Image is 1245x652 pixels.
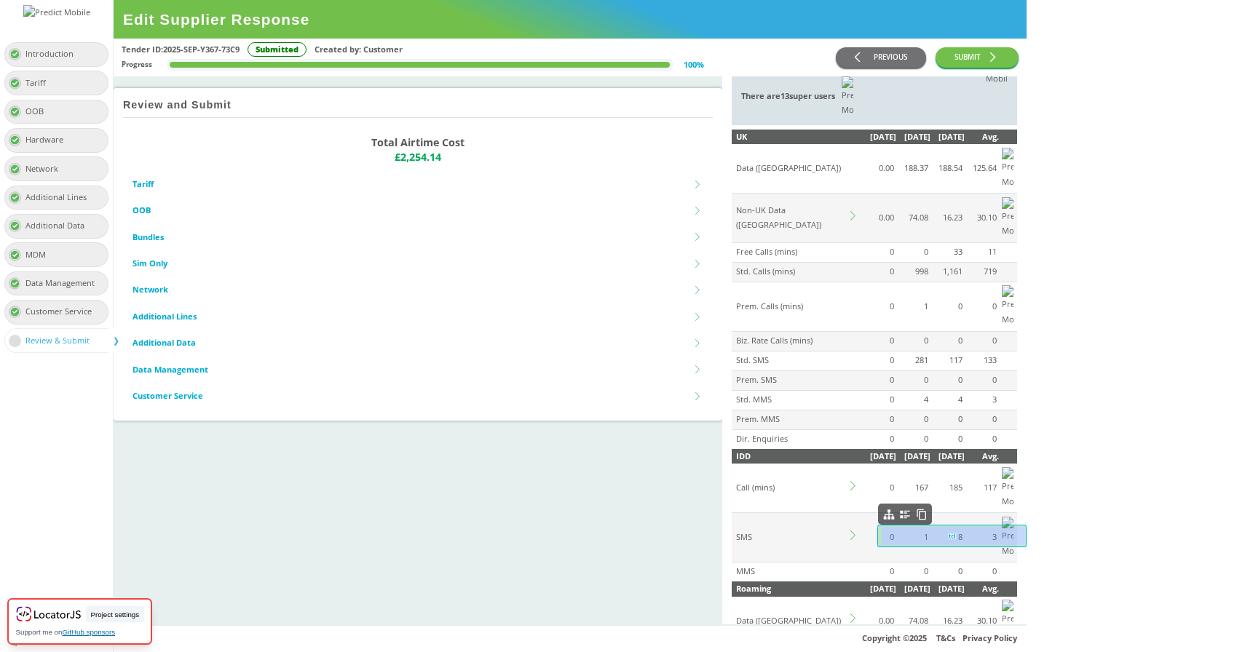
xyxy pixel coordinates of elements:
a: T&Cs [936,632,955,643]
td: Prem. Calls (mins) [732,282,848,331]
td: Free Calls (mins) [732,242,848,262]
td: 8 [930,513,965,562]
div: Copyright © 2025 [114,625,1027,652]
div: Avg. [965,581,999,597]
td: 0 [965,410,999,429]
td: 74.08 [896,597,930,645]
td: Data ([GEOGRAPHIC_DATA]) [732,144,848,193]
div: [DATE] [862,449,896,464]
div: MDM [25,247,55,263]
td: 0 [862,331,896,351]
img: Predict Mobile [1000,196,1015,241]
td: 188.54 [930,144,965,193]
td: 0 [862,370,896,390]
div: 100 % [684,57,704,73]
td: 0 [862,513,896,562]
td: MMS [732,562,848,581]
td: 0 [862,262,896,282]
td: 0 [930,331,965,351]
td: 1 [896,282,930,331]
td: 0 [896,370,930,390]
td: 0 [965,331,999,351]
button: PREVIOUS [836,47,926,68]
td: 0 [930,429,965,448]
td: 33 [930,242,965,262]
div: Progress [122,57,152,73]
li: Bundles [133,224,703,250]
div: Review & Submit [25,333,99,349]
td: 185 [930,464,965,512]
span: £2,254.14 [395,150,441,165]
td: 3 [965,390,999,410]
li: OOB [133,197,703,223]
td: Call (mins) [732,464,848,512]
td: 0 [896,562,930,581]
td: 0.00 [862,597,896,645]
div: Additional Data [25,218,94,234]
div: [DATE] [896,130,930,145]
img: Predict Mobile [1000,284,1015,329]
div: Avg. [965,449,999,464]
div: Submitted [248,42,307,57]
td: 1,161 [930,262,965,282]
td: 0.00 [862,144,896,193]
td: 0 [862,562,896,581]
button: SUBMIT [936,47,1019,68]
div: [DATE] [930,130,965,145]
td: 0 [930,410,965,429]
div: Tender ID: 2025-SEP-Y367-73C9 Created by: Customer [122,42,836,57]
img: Predict Mobile [1000,598,1015,643]
td: 30.10 [965,194,999,243]
td: 0 [930,562,965,581]
td: 0 [896,410,930,429]
td: 0 [862,390,896,410]
div: Roaming [736,581,849,597]
td: 74.08 [896,194,930,243]
div: [DATE] [862,130,896,145]
div: Additional Lines [25,190,96,205]
img: Predict Mobile [23,5,90,20]
td: 281 [896,351,930,370]
td: 0 [965,429,999,448]
div: [DATE] [930,449,965,464]
td: 4 [930,390,965,410]
div: Data Management [25,276,104,291]
div: UK [736,130,849,145]
td: Prem. SMS [732,370,848,390]
h2: Review and Submit [123,99,232,111]
td: 998 [896,262,930,282]
div: OOB [25,104,53,119]
img: Predict Mobile [1000,466,1015,511]
li: Data Management [133,357,703,383]
td: 0 [965,370,999,390]
td: 125.64 [965,144,999,193]
td: 3 [965,513,999,562]
div: Customer Service [25,304,101,319]
td: 0 [896,429,930,448]
td: 0 [896,331,930,351]
li: Additional Lines [133,303,703,330]
td: 0 [896,242,930,262]
div: [DATE] [862,581,896,597]
td: SMS [732,513,848,562]
li: Network [133,277,703,303]
td: 16.23 [930,194,965,243]
img: Predict Mobile [840,75,855,120]
div: Hardware [25,132,73,148]
td: 0 [930,282,965,331]
td: 0 [862,429,896,448]
td: 0 [965,562,999,581]
td: Std. SMS [732,351,848,370]
td: 719 [965,262,999,282]
div: [DATE] [930,581,965,597]
td: 133 [965,351,999,370]
img: Predict Mobile [986,44,1008,119]
div: Click on any of the Predict logos to view a more thorough analysis of the customer's usage data [741,44,986,119]
td: 0 [965,282,999,331]
div: [DATE] [896,449,930,464]
td: Std. MMS [732,390,848,410]
td: 117 [930,351,965,370]
td: Prem. MMS [732,410,848,429]
td: 117 [965,464,999,512]
span: There are 13 super users [741,90,840,101]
